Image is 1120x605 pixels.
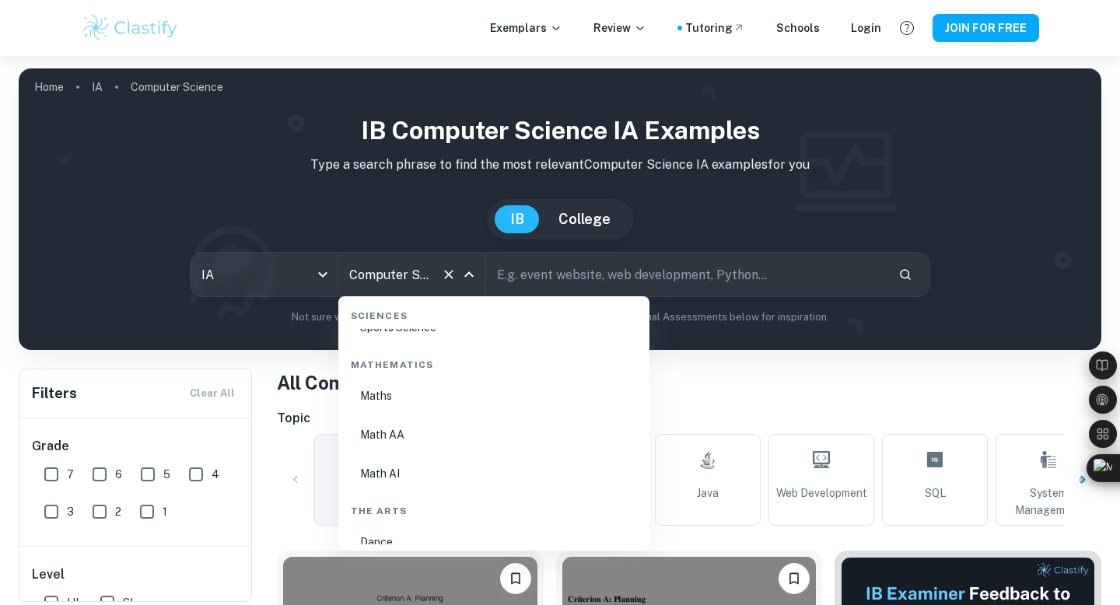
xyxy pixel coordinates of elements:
[697,484,719,502] span: Java
[925,484,946,502] span: SQL
[593,19,646,37] p: Review
[345,456,643,491] li: Math AI
[131,79,223,96] p: Computer Science
[277,409,1101,428] h6: Topic
[892,261,919,288] button: Search
[685,19,745,37] a: Tutoring
[933,14,1039,42] button: JOIN FOR FREE
[345,345,643,378] div: Mathematics
[776,484,867,502] span: Web Development
[543,205,626,233] button: College
[67,466,74,483] span: 7
[115,503,121,520] span: 2
[212,466,219,483] span: 4
[500,563,531,594] button: Please log in to bookmark exemplars
[486,253,886,296] input: E.g. event website, web development, Python...
[115,466,122,483] span: 6
[894,15,920,41] button: Help and Feedback
[32,437,240,456] h6: Grade
[345,417,643,453] li: Math AA
[851,19,881,37] a: Login
[81,12,180,44] img: Clastify logo
[31,309,1089,325] p: Not sure what to search for? You can always look through our example Internal Assessments below f...
[345,296,643,329] div: Sciences
[67,503,74,520] span: 3
[191,253,338,296] div: IA
[19,68,1101,350] img: profile cover
[458,264,480,285] button: Close
[495,205,540,233] button: IB
[345,378,643,414] li: Maths
[277,369,1101,397] h1: All Computer Science IA Examples
[31,112,1089,149] h1: IB Computer Science IA examples
[438,264,460,285] button: Clear
[34,76,64,98] a: Home
[779,563,810,594] button: Please log in to bookmark exemplars
[1003,484,1094,519] span: System Management
[163,503,167,520] span: 1
[92,76,103,98] a: IA
[32,383,77,404] h6: Filters
[163,466,170,483] span: 5
[31,156,1089,174] p: Type a search phrase to find the most relevant Computer Science IA examples for you
[345,524,643,560] li: Dance
[345,491,643,524] div: The Arts
[490,19,562,37] p: Exemplars
[32,565,240,584] h6: Level
[776,19,820,37] a: Schools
